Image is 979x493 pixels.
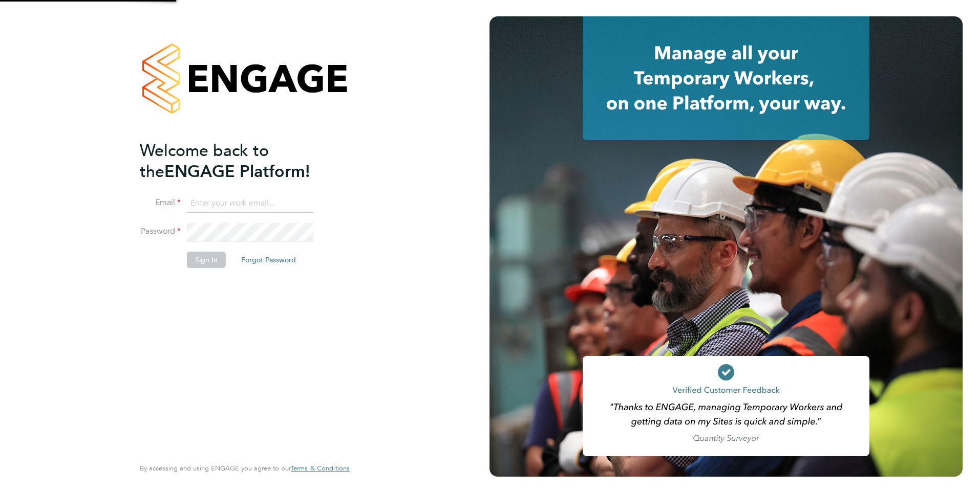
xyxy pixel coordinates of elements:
label: Password [140,226,181,237]
label: Email [140,197,181,208]
a: Terms & Conditions [291,464,350,473]
span: By accessing and using ENGAGE you agree to our [140,464,350,473]
span: Welcome back to the [140,141,269,182]
span: Terms & Conditions [291,464,350,473]
h2: ENGAGE Platform! [140,140,339,182]
input: Enter your work email... [187,194,313,213]
button: Forgot Password [233,252,304,268]
button: Sign In [187,252,226,268]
